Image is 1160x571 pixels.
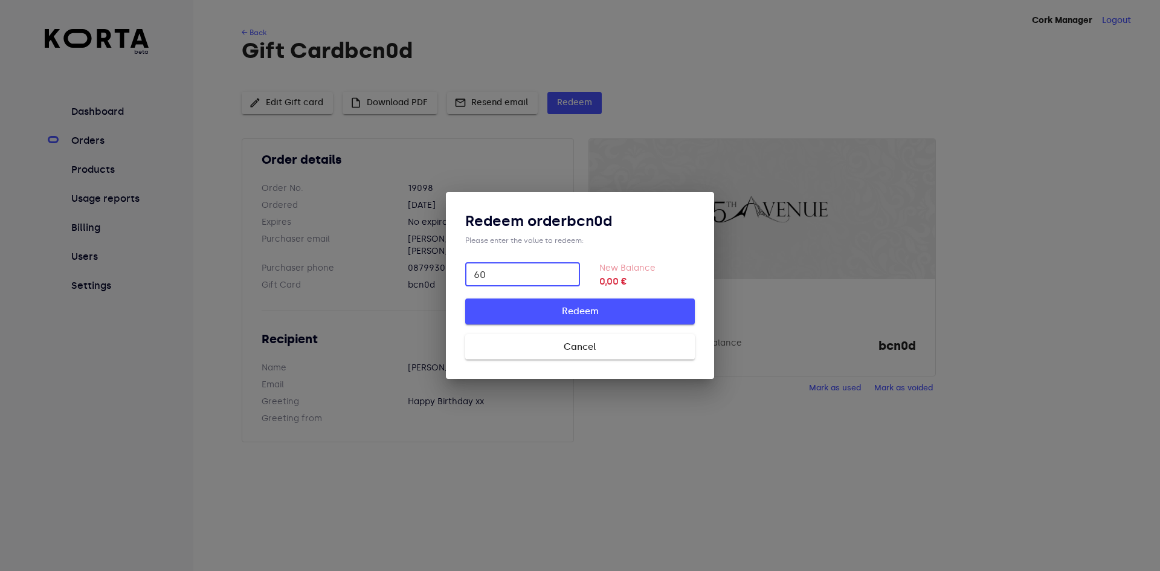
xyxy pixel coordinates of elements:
[599,263,656,273] label: New Balance
[485,339,675,355] span: Cancel
[465,236,695,245] div: Please enter the value to redeem:
[599,274,695,289] strong: 0,00 €
[465,298,695,324] button: Redeem
[465,211,695,231] h3: Redeem order bcn0d
[465,334,695,360] button: Cancel
[485,303,675,319] span: Redeem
